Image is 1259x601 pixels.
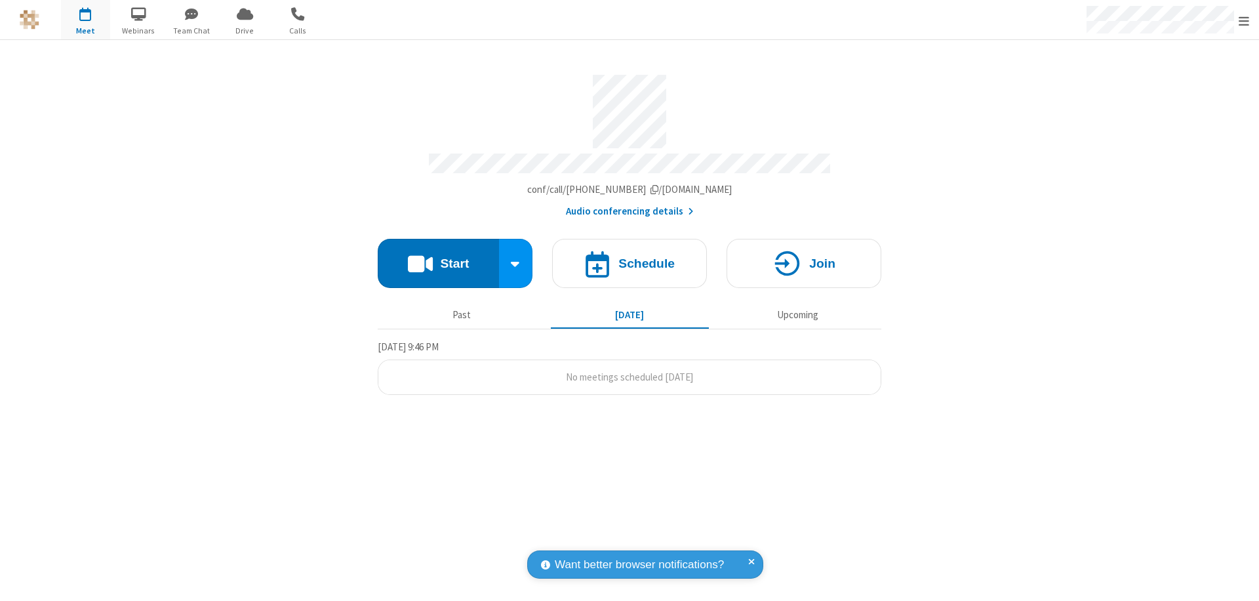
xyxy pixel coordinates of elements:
[552,239,707,288] button: Schedule
[809,257,835,270] h4: Join
[114,25,163,37] span: Webinars
[378,339,881,396] section: Today's Meetings
[378,239,499,288] button: Start
[499,239,533,288] div: Start conference options
[618,257,675,270] h4: Schedule
[383,302,541,327] button: Past
[566,371,693,383] span: No meetings scheduled [DATE]
[61,25,110,37] span: Meet
[727,239,881,288] button: Join
[167,25,216,37] span: Team Chat
[719,302,877,327] button: Upcoming
[20,10,39,30] img: QA Selenium DO NOT DELETE OR CHANGE
[378,341,439,353] span: [DATE] 9:46 PM
[555,556,724,573] span: Want better browser notifications?
[551,302,709,327] button: [DATE]
[378,65,881,219] section: Account details
[440,257,469,270] h4: Start
[220,25,270,37] span: Drive
[273,25,323,37] span: Calls
[566,204,694,219] button: Audio conferencing details
[527,182,732,197] button: Copy my meeting room linkCopy my meeting room link
[527,183,732,196] span: Copy my meeting room link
